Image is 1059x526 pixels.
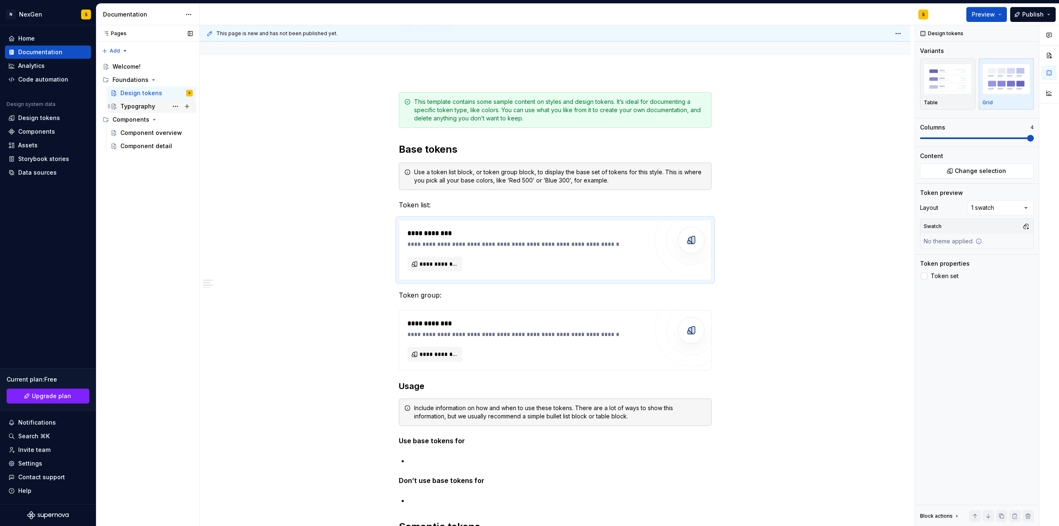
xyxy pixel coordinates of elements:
[5,73,91,86] a: Code automation
[18,473,65,481] div: Contact support
[920,47,944,55] div: Variants
[920,259,970,268] div: Token properties
[1022,10,1044,19] span: Publish
[5,152,91,166] a: Storybook stories
[5,484,91,497] button: Help
[5,46,91,59] a: Documentation
[18,446,50,454] div: Invite team
[18,459,42,468] div: Settings
[931,273,958,279] span: Token set
[5,443,91,456] a: Invite team
[18,418,56,427] div: Notifications
[18,75,68,84] div: Code automation
[414,404,706,420] div: Include information on how and when to use these tokens. There are a lot of ways to show this inf...
[5,416,91,429] button: Notifications
[120,102,155,110] div: Typography
[955,167,1006,175] span: Change selection
[399,290,712,300] p: Token group:
[5,139,91,152] a: Assets
[7,101,55,108] div: Design system data
[18,487,31,495] div: Help
[18,141,38,149] div: Assets
[103,10,181,19] div: Documentation
[113,76,149,84] div: Foundations
[920,123,945,132] div: Columns
[18,34,35,43] div: Home
[1010,7,1056,22] button: Publish
[18,127,55,136] div: Components
[1030,124,1034,131] p: 4
[920,510,960,522] div: Block actions
[120,142,172,150] div: Component detail
[120,129,182,137] div: Component overview
[922,221,943,232] div: Swatch
[920,152,943,160] div: Content
[920,163,1034,178] button: Change selection
[18,168,57,177] div: Data sources
[979,58,1034,110] button: placeholderGrid
[85,11,88,18] div: S
[414,98,706,122] div: This template contains some sample content on styles and design tokens. It’s ideal for documentin...
[99,113,196,126] div: Components
[120,89,162,97] div: Design tokens
[99,73,196,86] div: Foundations
[920,234,985,249] div: No theme applied.
[5,111,91,125] a: Design tokens
[920,204,938,212] div: Layout
[982,99,993,106] p: Grid
[188,89,191,97] div: S
[6,10,16,19] div: N
[5,32,91,45] a: Home
[18,62,45,70] div: Analytics
[18,48,62,56] div: Documentation
[920,189,963,197] div: Token preview
[99,60,196,153] div: Page tree
[107,126,196,139] a: Component overview
[5,59,91,72] a: Analytics
[99,30,127,37] div: Pages
[982,64,1030,94] img: placeholder
[399,476,484,485] strong: Don’t use base tokens for
[107,139,196,153] a: Component detail
[5,125,91,138] a: Components
[920,58,975,110] button: placeholderTable
[32,392,71,400] span: Upgrade plan
[399,143,712,156] h2: Base tokens
[5,166,91,179] a: Data sources
[7,375,89,384] div: Current plan : Free
[19,10,42,19] div: NexGen
[113,115,149,124] div: Components
[7,389,89,404] button: Upgrade plan
[18,114,60,122] div: Design tokens
[922,11,925,18] div: S
[414,168,706,185] div: Use a token list block, or token group block, to display the base set of tokens for this style. T...
[216,30,338,37] span: This page is new and has not been published yet.
[924,99,938,106] p: Table
[110,48,120,54] span: Add
[18,155,69,163] div: Storybook stories
[27,511,69,519] svg: Supernova Logo
[5,457,91,470] a: Settings
[18,432,50,440] div: Search ⌘K
[924,64,972,94] img: placeholder
[2,5,94,23] button: NNexGenS
[99,60,196,73] a: Welcome!
[399,380,712,392] h3: Usage
[99,45,130,57] button: Add
[399,200,712,210] p: Token list:
[920,513,953,519] div: Block actions
[5,430,91,443] button: Search ⌘K
[399,437,465,445] strong: Use base tokens for
[107,86,196,100] a: Design tokensS
[107,100,196,113] a: Typography
[972,10,995,19] span: Preview
[113,62,141,71] div: Welcome!
[966,7,1007,22] button: Preview
[5,471,91,484] button: Contact support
